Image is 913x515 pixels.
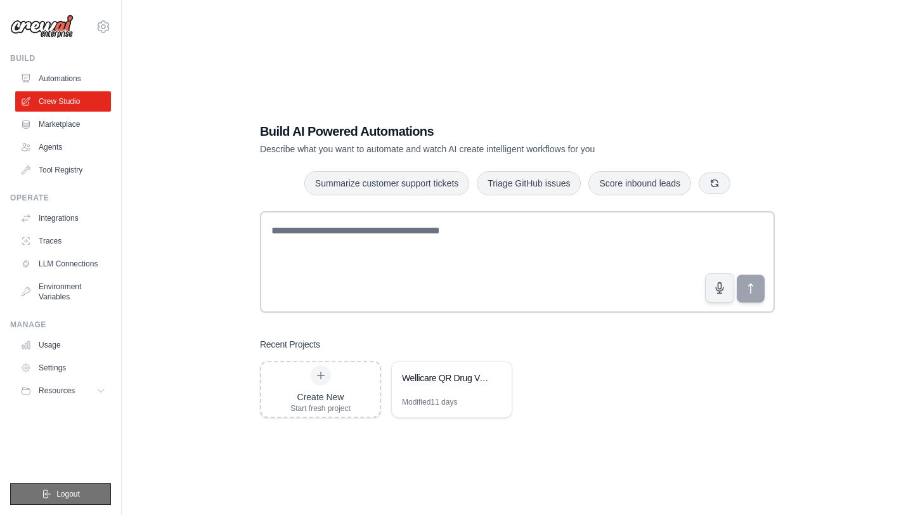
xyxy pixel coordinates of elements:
div: Create New [290,391,351,403]
a: Crew Studio [15,91,111,112]
div: Manage [10,320,111,330]
h1: Build AI Powered Automations [260,122,686,140]
button: Click to speak your automation idea [705,273,734,303]
div: Start fresh project [290,403,351,414]
p: Describe what you want to automate and watch AI create intelligent workflows for you [260,143,686,155]
span: Logout [56,489,80,499]
h3: Recent Projects [260,338,320,351]
iframe: Chat Widget [850,454,913,515]
span: Resources [39,386,75,396]
a: Integrations [15,208,111,228]
button: Summarize customer support tickets [304,171,469,195]
div: Wellicare QR Drug Verification Market Research [402,372,489,384]
div: Operate [10,193,111,203]
a: Environment Variables [15,277,111,307]
button: Logout [10,483,111,505]
img: Logo [10,15,74,39]
a: Marketplace [15,114,111,134]
a: Automations [15,68,111,89]
a: Traces [15,231,111,251]
a: Agents [15,137,111,157]
button: Get new suggestions [699,173,730,194]
a: LLM Connections [15,254,111,274]
button: Score inbound leads [588,171,691,195]
button: Triage GitHub issues [477,171,581,195]
a: Settings [15,358,111,378]
a: Usage [15,335,111,355]
div: Modified 11 days [402,397,457,407]
a: Tool Registry [15,160,111,180]
div: Build [10,53,111,63]
button: Resources [15,381,111,401]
